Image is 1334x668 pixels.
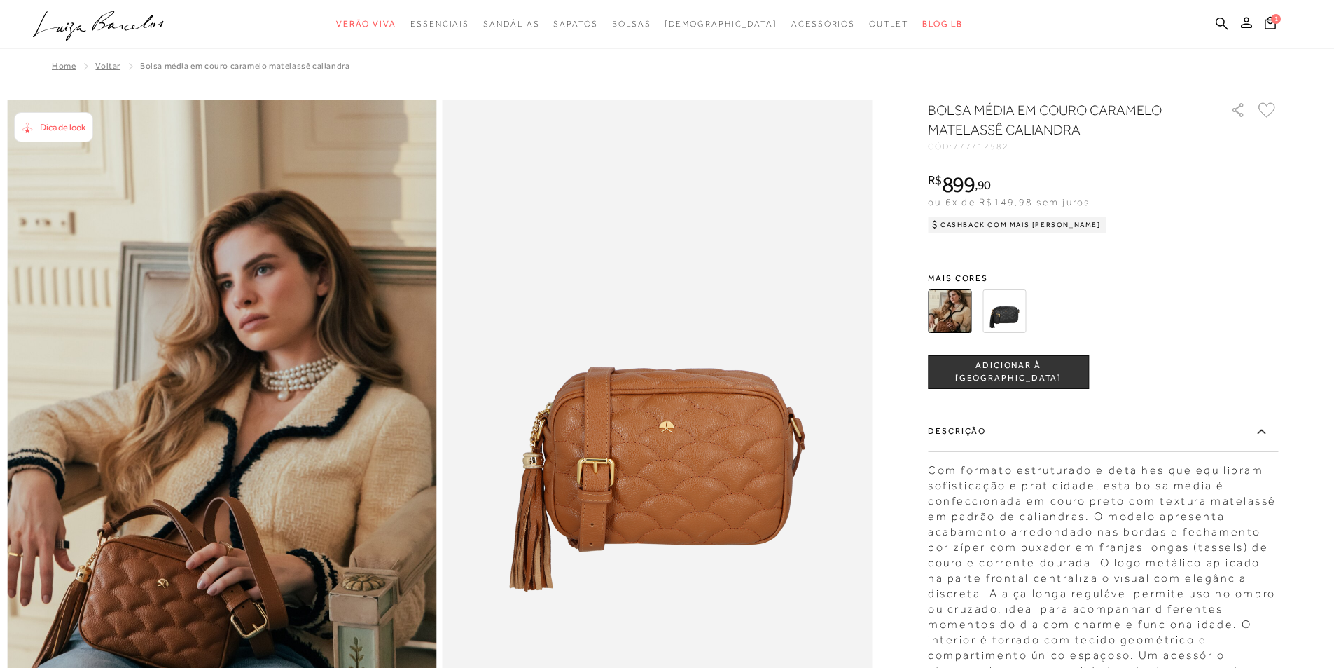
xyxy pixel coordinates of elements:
span: 899 [942,172,975,197]
div: Cashback com Mais [PERSON_NAME] [928,217,1106,233]
a: noSubCategoriesText [410,11,469,37]
span: Sandálias [483,19,539,29]
span: Essenciais [410,19,469,29]
span: BOLSA MÉDIA EM COURO CARAMELO MATELASSÊ CALIANDRA [140,61,349,71]
a: BLOG LB [922,11,963,37]
button: 1 [1260,15,1280,34]
img: BOLSA MÉDIA EM COURO PRETO MATELASSÊ CALIANDRA [982,289,1026,333]
img: BOLSA MÉDIA EM COURO CARAMELO MATELASSÊ CALIANDRA [928,289,971,333]
a: noSubCategoriesText [869,11,908,37]
button: ADICIONAR À [GEOGRAPHIC_DATA] [928,355,1089,389]
span: Outlet [869,19,908,29]
span: ou 6x de R$149,98 sem juros [928,196,1090,207]
a: Voltar [95,61,120,71]
a: noSubCategoriesText [336,11,396,37]
a: noSubCategoriesText [791,11,855,37]
label: Descrição [928,411,1278,452]
span: Bolsas [612,19,651,29]
a: noSubCategoriesText [612,11,651,37]
i: R$ [928,174,942,186]
div: CÓD: [928,142,1208,151]
span: Mais cores [928,274,1278,282]
span: Dica de look [40,122,85,132]
a: noSubCategoriesText [553,11,597,37]
span: Verão Viva [336,19,396,29]
span: [DEMOGRAPHIC_DATA] [665,19,777,29]
span: Acessórios [791,19,855,29]
a: noSubCategoriesText [483,11,539,37]
a: noSubCategoriesText [665,11,777,37]
h1: BOLSA MÉDIA EM COURO CARAMELO MATELASSÊ CALIANDRA [928,100,1190,139]
span: Sapatos [553,19,597,29]
span: 777712582 [953,142,1009,151]
i: , [975,179,991,191]
span: BLOG LB [922,19,963,29]
span: 90 [978,177,991,192]
span: ADICIONAR À [GEOGRAPHIC_DATA] [929,360,1088,384]
span: 1 [1271,14,1281,24]
a: Home [52,61,76,71]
